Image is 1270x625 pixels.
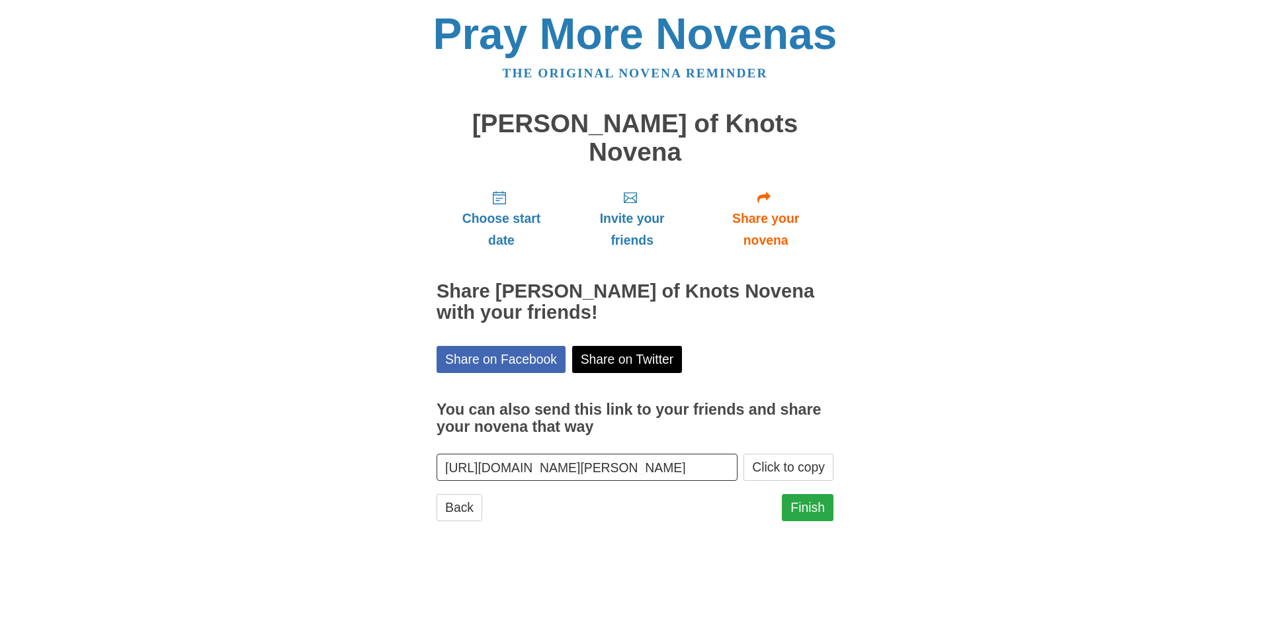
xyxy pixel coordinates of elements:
h1: [PERSON_NAME] of Knots Novena [437,110,833,166]
h2: Share [PERSON_NAME] of Knots Novena with your friends! [437,281,833,323]
a: Back [437,494,482,521]
span: Share your novena [711,208,820,251]
a: Share on Twitter [572,346,683,373]
span: Choose start date [450,208,553,251]
a: Invite your friends [566,179,698,258]
h3: You can also send this link to your friends and share your novena that way [437,401,833,435]
span: Invite your friends [579,208,685,251]
a: Choose start date [437,179,566,258]
a: The original novena reminder [503,66,768,80]
button: Click to copy [743,454,833,481]
a: Pray More Novenas [433,9,837,58]
a: Finish [782,494,833,521]
a: Share on Facebook [437,346,566,373]
a: Share your novena [698,179,833,258]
